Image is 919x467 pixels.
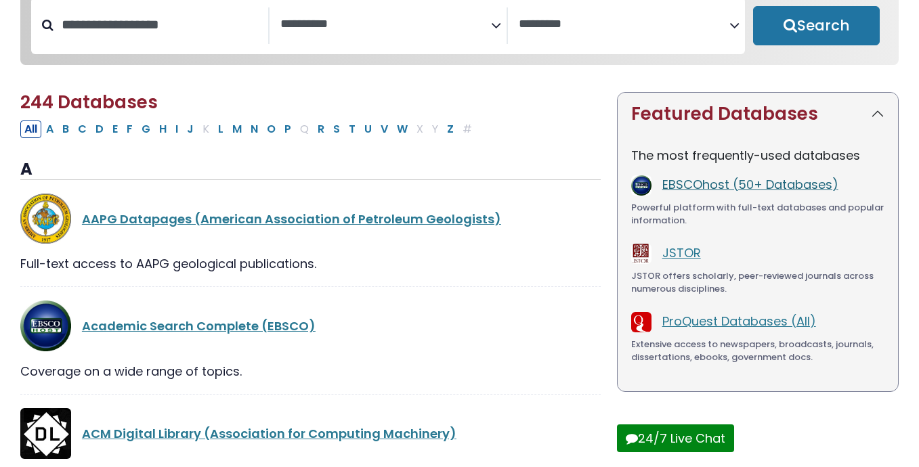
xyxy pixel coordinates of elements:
button: Filter Results L [214,120,228,138]
button: Filter Results E [108,120,122,138]
input: Search database by title or keyword [54,14,268,36]
button: Filter Results S [329,120,344,138]
a: Academic Search Complete (EBSCO) [82,317,316,334]
button: Filter Results Z [443,120,458,138]
button: Filter Results F [123,120,137,138]
button: Filter Results J [183,120,198,138]
textarea: Search [280,18,491,32]
button: Filter Results I [171,120,182,138]
div: Powerful platform with full-text databases and popular information. [631,201,884,227]
button: Filter Results U [360,120,376,138]
div: JSTOR offers scholarly, peer-reviewed journals across numerous disciplines. [631,269,884,296]
button: Featured Databases [618,93,898,135]
button: Filter Results R [314,120,328,138]
button: Filter Results M [228,120,246,138]
button: Filter Results D [91,120,108,138]
span: 244 Databases [20,90,158,114]
a: AAPG Datapages (American Association of Petroleum Geologists) [82,210,501,227]
a: EBSCOhost (50+ Databases) [662,176,838,193]
textarea: Search [519,18,729,32]
button: Filter Results V [377,120,392,138]
button: Filter Results T [345,120,360,138]
button: Filter Results O [263,120,280,138]
p: The most frequently-used databases [631,146,884,164]
button: Filter Results A [42,120,58,138]
div: Alpha-list to filter by first letter of database name [20,120,477,137]
button: Submit for Search Results [753,6,880,45]
div: Extensive access to newspapers, broadcasts, journals, dissertations, ebooks, government docs. [631,338,884,364]
button: All [20,120,41,138]
h3: A [20,160,601,180]
button: Filter Results G [137,120,154,138]
button: Filter Results H [155,120,171,138]
button: Filter Results C [74,120,91,138]
button: Filter Results N [247,120,262,138]
div: Full-text access to AAPG geological publications. [20,254,601,273]
a: JSTOR [662,244,701,261]
button: Filter Results P [280,120,295,138]
div: Coverage on a wide range of topics. [20,362,601,380]
a: ACM Digital Library (Association for Computing Machinery) [82,425,456,442]
button: Filter Results B [58,120,73,138]
a: ProQuest Databases (All) [662,313,816,330]
button: Filter Results W [393,120,412,138]
button: 24/7 Live Chat [617,424,734,452]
